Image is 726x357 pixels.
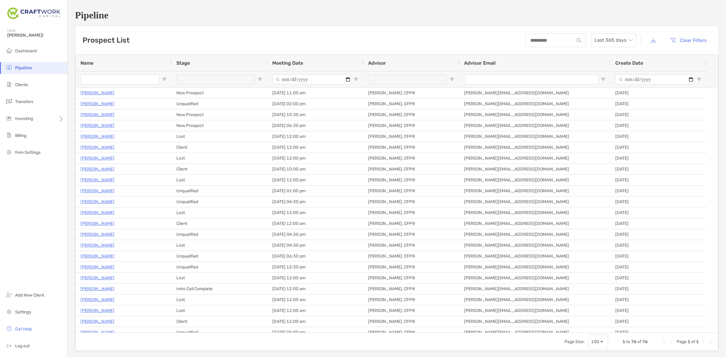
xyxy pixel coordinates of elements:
div: [DATE] 12:00 am [267,316,363,327]
span: Firm Settings [15,150,41,155]
div: [PERSON_NAME], CFP® [363,120,459,131]
a: [PERSON_NAME] [80,307,114,314]
div: [PERSON_NAME], CFP® [363,229,459,240]
button: Open Filter Menu [601,77,606,82]
div: [PERSON_NAME][EMAIL_ADDRESS][DOMAIN_NAME] [459,142,610,153]
img: input icon [577,38,581,43]
div: [PERSON_NAME][EMAIL_ADDRESS][DOMAIN_NAME] [459,240,610,251]
div: Lost [172,131,267,142]
div: New Prospect [172,120,267,131]
div: [PERSON_NAME], CFP® [363,196,459,207]
img: transfers icon [5,98,13,105]
div: Previous Page [669,339,674,344]
p: [PERSON_NAME] [80,274,114,282]
div: [DATE] [610,284,706,294]
span: 1 [623,339,625,344]
div: [DATE] [610,109,706,120]
div: [PERSON_NAME], CFP® [363,240,459,251]
a: [PERSON_NAME] [80,122,114,129]
div: [DATE] 05:00 pm [267,327,363,338]
div: [PERSON_NAME][EMAIL_ADDRESS][DOMAIN_NAME] [459,196,610,207]
div: [DATE] [610,99,706,109]
input: Meeting Date Filter Input [272,75,351,84]
span: 1 [696,339,699,344]
div: [PERSON_NAME], CFP® [363,164,459,174]
div: Page Size [588,335,608,349]
div: [DATE] 12:00 am [267,131,363,142]
div: Unqualified [172,327,267,338]
a: [PERSON_NAME] [80,263,114,271]
span: Clients [15,82,28,87]
div: [DATE] 12:00 am [267,218,363,229]
img: dashboard icon [5,47,13,54]
span: Advisor [368,60,386,66]
input: Advisor Email Filter Input [464,75,598,84]
img: add_new_client icon [5,291,13,298]
div: [PERSON_NAME][EMAIL_ADDRESS][DOMAIN_NAME] [459,186,610,196]
div: Last Page [708,339,713,344]
div: Lost [172,240,267,251]
span: Name [80,60,93,66]
span: Page [677,339,687,344]
img: Zoe Logo [7,2,60,24]
div: [DATE] 01:00 pm [267,186,363,196]
div: [DATE] 12:00 pm [267,153,363,164]
img: pipeline icon [5,64,13,71]
button: Open Filter Menu [697,77,701,82]
span: 1 [688,339,690,344]
div: Lost [172,207,267,218]
div: Client [172,164,267,174]
div: [DATE] [610,229,706,240]
span: of [691,339,695,344]
h3: Prospect List [83,36,129,44]
div: [PERSON_NAME], CFP® [363,142,459,153]
div: [DATE] [610,273,706,283]
a: [PERSON_NAME] [80,198,114,206]
div: [DATE] [610,207,706,218]
div: [PERSON_NAME][EMAIL_ADDRESS][DOMAIN_NAME] [459,305,610,316]
img: firm-settings icon [5,148,13,156]
a: [PERSON_NAME] [80,296,114,303]
a: [PERSON_NAME] [80,329,114,336]
a: [PERSON_NAME] [80,209,114,216]
div: [PERSON_NAME], CFP® [363,305,459,316]
div: 100 [591,339,599,344]
p: [PERSON_NAME] [80,252,114,260]
div: [DATE] 02:00 pm [267,99,363,109]
div: New Prospect [172,109,267,120]
div: Lost [172,294,267,305]
div: [DATE] [610,88,706,98]
div: [DATE] 12:00 am [267,207,363,218]
span: Pipeline [15,65,32,70]
div: [PERSON_NAME][EMAIL_ADDRESS][DOMAIN_NAME] [459,207,610,218]
div: Lost [172,175,267,185]
span: Create Date [615,60,643,66]
h1: Pipeline [75,10,719,21]
div: Unqualified [172,229,267,240]
div: [DATE] [610,251,706,261]
div: [PERSON_NAME][EMAIL_ADDRESS][DOMAIN_NAME] [459,88,610,98]
button: Open Filter Menu [162,77,167,82]
div: [PERSON_NAME][EMAIL_ADDRESS][DOMAIN_NAME] [459,262,610,272]
div: Lost [172,273,267,283]
a: [PERSON_NAME] [80,242,114,249]
a: [PERSON_NAME] [80,165,114,173]
div: [DATE] 11:00 am [267,88,363,98]
p: [PERSON_NAME] [80,100,114,108]
div: [PERSON_NAME], CFP® [363,88,459,98]
div: [PERSON_NAME], CFP® [363,153,459,164]
div: [PERSON_NAME], CFP® [363,131,459,142]
a: [PERSON_NAME] [80,133,114,140]
div: [PERSON_NAME], CFP® [363,218,459,229]
div: [DATE] [610,175,706,185]
span: [PERSON_NAME]! [7,33,64,38]
div: Unqualified [172,251,267,261]
div: [PERSON_NAME], CFP® [363,262,459,272]
span: Advisor Email [464,60,495,66]
span: of [637,339,641,344]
